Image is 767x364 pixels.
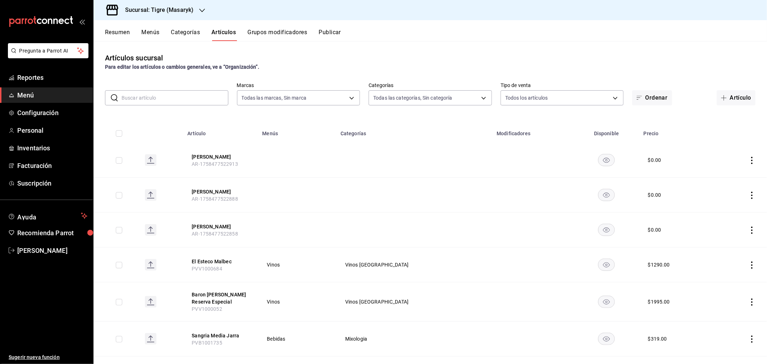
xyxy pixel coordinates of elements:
button: Artículo [717,90,755,105]
h3: Sucursal: Tigre (Masaryk) [119,6,193,14]
button: actions [748,227,755,234]
span: Inventarios [17,143,87,153]
span: Mixologia [345,336,483,341]
span: Vinos [267,299,327,304]
button: actions [748,261,755,269]
label: Marcas [237,83,360,88]
div: navigation tabs [105,29,767,41]
span: AR-1758477522858 [192,231,238,237]
button: Resumen [105,29,130,41]
span: Configuración [17,108,87,118]
span: Ayuda [17,211,78,220]
span: PVV1000052 [192,306,222,312]
div: $ 1995.00 [648,298,670,305]
th: Categorías [336,120,492,143]
span: Todas las marcas, Sin marca [242,94,307,101]
button: edit-product-location [192,291,249,305]
span: Vinos [GEOGRAPHIC_DATA] [345,262,483,267]
span: PVB1001735 [192,340,222,346]
button: Pregunta a Parrot AI [8,43,88,58]
button: Publicar [319,29,341,41]
a: Pregunta a Parrot AI [5,52,88,60]
button: edit-product-location [192,153,249,160]
label: Tipo de venta [501,83,624,88]
th: Artículo [183,120,258,143]
div: $ 0.00 [648,191,661,199]
button: actions [748,192,755,199]
span: Reportes [17,73,87,82]
button: availability-product [598,296,615,308]
label: Categorías [369,83,492,88]
button: actions [748,157,755,164]
div: $ 0.00 [648,226,661,233]
span: Personal [17,126,87,135]
th: Menús [258,120,336,143]
span: Bebidas [267,336,327,341]
span: PVV1000684 [192,266,222,272]
th: Disponible [574,120,639,143]
div: Artículos sucursal [105,53,163,63]
button: availability-product [598,154,615,166]
button: availability-product [598,189,615,201]
span: AR-1758477522888 [192,196,238,202]
button: actions [748,336,755,343]
button: open_drawer_menu [79,19,85,24]
button: Grupos modificadores [247,29,307,41]
button: availability-product [598,259,615,271]
span: Facturación [17,161,87,170]
button: edit-product-location [192,223,249,230]
button: Categorías [171,29,200,41]
span: Vinos [GEOGRAPHIC_DATA] [345,299,483,304]
span: Vinos [267,262,327,267]
span: AR-1758477522913 [192,161,238,167]
div: $ 1290.00 [648,261,670,268]
button: edit-product-location [192,258,249,265]
span: Todas las categorías, Sin categoría [373,94,452,101]
button: Ordenar [632,90,672,105]
div: $ 319.00 [648,335,667,342]
div: $ 0.00 [648,156,661,164]
span: [PERSON_NAME] [17,246,87,255]
span: Sugerir nueva función [9,354,87,361]
button: edit-product-location [192,188,249,195]
button: availability-product [598,224,615,236]
span: Todos los artículos [505,94,548,101]
span: Recomienda Parrot [17,228,87,238]
strong: Para editar los artículos o cambios generales, ve a “Organización”. [105,64,259,70]
button: edit-product-location [192,332,249,339]
button: actions [748,299,755,306]
span: Suscripción [17,178,87,188]
span: Pregunta a Parrot AI [19,47,77,55]
span: Menú [17,90,87,100]
button: Artículos [211,29,236,41]
input: Buscar artículo [122,91,228,105]
button: Menús [141,29,159,41]
button: availability-product [598,333,615,345]
th: Modificadores [492,120,574,143]
th: Precio [639,120,715,143]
